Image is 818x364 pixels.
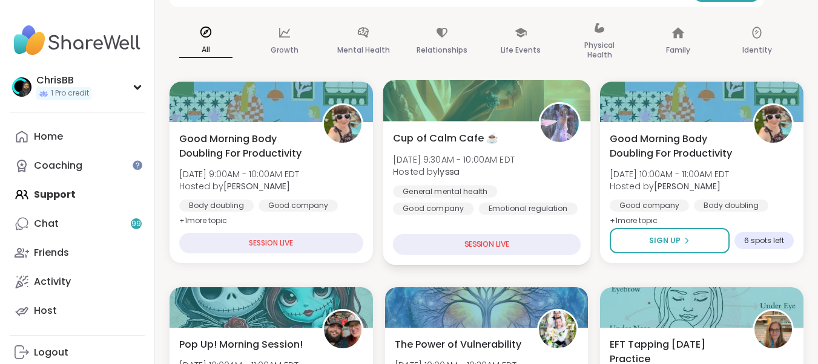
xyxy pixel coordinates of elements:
div: Good company [259,200,338,212]
a: Host [10,296,145,325]
p: Life Events [501,43,541,57]
p: Family [666,43,690,57]
span: 6 spots left [744,236,784,245]
p: Physical Health [573,38,626,62]
span: [DATE] 10:00AM - 11:00AM EDT [610,168,729,180]
div: Chat [34,217,59,230]
span: Hosted by [393,166,515,178]
div: Activity [34,275,71,288]
span: Pop Up! Morning Session! [179,337,303,352]
img: Jill_LadyOfTheMountain [754,311,792,348]
p: All [179,42,233,58]
p: Growth [271,43,299,57]
span: [DATE] 9:00AM - 10:00AM EDT [179,168,299,180]
span: 99 [131,219,141,229]
div: Emotional regulation [478,203,577,215]
img: ShareWell Nav Logo [10,19,145,62]
div: ChrisBB [36,74,91,87]
a: Coaching [10,151,145,180]
iframe: Spotlight [133,160,142,170]
button: Sign Up [610,228,730,253]
span: [DATE] 9:30AM - 10:00AM EDT [393,153,515,165]
div: General mental health [393,185,497,197]
a: Home [10,122,145,151]
div: Logout [34,346,68,359]
div: SESSION LIVE [179,233,363,253]
div: Body doubling [179,200,254,212]
span: Hosted by [610,180,729,192]
a: Chat99 [10,209,145,238]
span: The Power of Vulnerability [395,337,521,352]
img: lyssa [540,104,578,142]
span: Good Morning Body Doubling For Productivity [610,132,739,161]
img: ChrisBB [12,77,31,97]
div: Home [34,130,63,143]
div: Body doubling [694,200,768,212]
div: Host [34,304,57,317]
span: Sign Up [649,235,681,246]
img: Adrienne_QueenOfTheDawn [324,105,361,143]
div: Friends [34,246,69,259]
div: Good company [610,200,689,212]
p: Identity [742,43,772,57]
span: 1 Pro credit [51,88,89,99]
span: Hosted by [179,180,299,192]
img: Adrienne_QueenOfTheDawn [754,105,792,143]
span: Good Morning Body Doubling For Productivity [179,132,309,161]
img: Jessiegirl0719 [539,311,576,348]
img: Dom_F [324,311,361,348]
p: Mental Health [337,43,390,57]
a: Activity [10,267,145,296]
b: [PERSON_NAME] [223,180,290,192]
p: Relationships [417,43,467,57]
span: Cup of Calm Cafe ☕️ [393,131,498,145]
b: lyssa [438,166,459,178]
a: Friends [10,238,145,267]
b: [PERSON_NAME] [654,180,721,192]
div: SESSION LIVE [393,234,581,255]
div: Coaching [34,159,82,172]
div: Good company [393,203,474,215]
